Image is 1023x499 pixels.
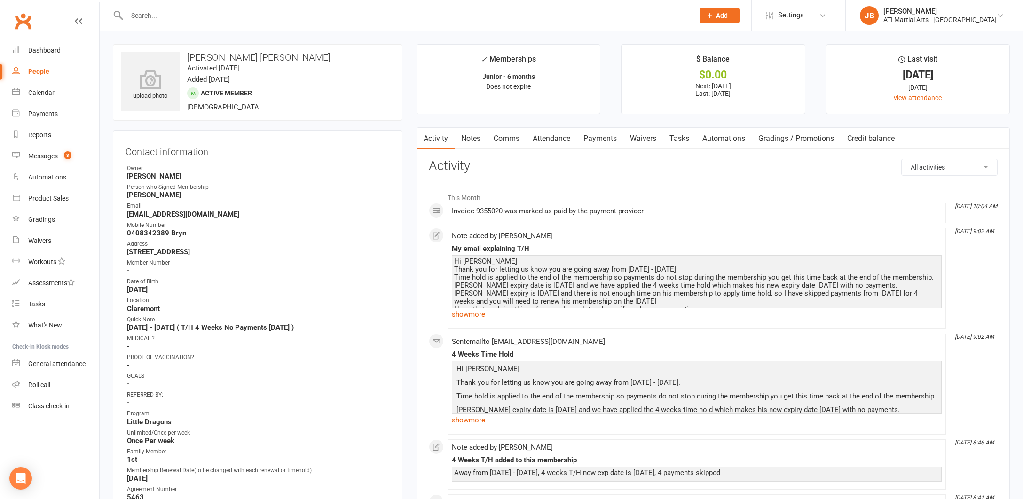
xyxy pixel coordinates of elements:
[127,342,390,351] strong: -
[28,131,51,139] div: Reports
[12,103,99,125] a: Payments
[526,128,577,149] a: Attendance
[12,146,99,167] a: Messages 3
[955,439,994,446] i: [DATE] 8:46 AM
[127,304,390,313] strong: Claremont
[12,82,99,103] a: Calendar
[12,374,99,396] a: Roll call
[127,474,390,483] strong: [DATE]
[452,337,605,346] span: Sent email to [EMAIL_ADDRESS][DOMAIN_NAME]
[12,396,99,417] a: Class kiosk mode
[28,89,55,96] div: Calendar
[28,402,70,410] div: Class check-in
[12,353,99,374] a: General attendance kiosk mode
[127,334,390,343] div: MEDICAL ?
[11,9,35,33] a: Clubworx
[127,296,390,305] div: Location
[127,248,390,256] strong: [STREET_ADDRESS]
[12,294,99,315] a: Tasks
[28,381,50,389] div: Roll call
[454,469,939,477] div: Away from [DATE] - [DATE], 4 weeks T/H new exp date is [DATE], 4 payments skipped
[28,216,55,223] div: Gradings
[187,64,240,72] time: Activated [DATE]
[12,40,99,61] a: Dashboard
[28,110,58,117] div: Payments
[883,16,997,24] div: ATI Martial Arts - [GEOGRAPHIC_DATA]
[187,103,261,111] span: [DEMOGRAPHIC_DATA]
[700,8,740,23] button: Add
[482,73,535,80] strong: Junior - 6 months
[481,53,536,70] div: Memberships
[454,363,939,377] p: Hi [PERSON_NAME]
[201,89,252,97] span: Active member
[486,83,531,90] span: Does not expire
[12,125,99,146] a: Reports
[127,429,390,437] div: Unlimited/Once per week
[955,228,994,234] i: [DATE] 9:02 AM
[127,447,390,456] div: Family Member
[28,173,66,181] div: Automations
[429,159,998,173] h3: Activity
[696,128,752,149] a: Automations
[127,183,390,192] div: Person who Signed Membership
[127,380,390,388] strong: -
[28,68,49,75] div: People
[127,372,390,381] div: GOALS
[28,321,62,329] div: What's New
[64,151,71,159] span: 3
[835,82,1001,93] div: [DATE]
[124,9,687,22] input: Search...
[127,409,390,418] div: Program
[127,437,390,445] strong: Once Per week
[454,390,939,404] p: Time hold is applied to the end of the membership so payments do not stop during the membership y...
[454,257,939,329] div: Hi [PERSON_NAME] Thank you for letting us know you are going away from [DATE] - [DATE]. Time hold...
[127,466,390,475] div: Membership Renewal Date(to be changed with each renewal or timehold)
[127,315,390,324] div: Quick Note
[452,456,942,464] div: 4 Weeks T/H added to this membership
[127,202,390,211] div: Email
[955,334,994,340] i: [DATE] 9:02 AM
[121,52,394,62] h3: [PERSON_NAME] [PERSON_NAME]
[127,485,390,494] div: Agreement Number
[452,308,942,321] a: show more
[835,70,1001,80] div: [DATE]
[28,258,56,265] div: Workouts
[12,315,99,336] a: What's New
[696,53,730,70] div: $ Balance
[121,70,180,101] div: upload photo
[127,455,390,464] strong: 1st
[955,203,997,210] i: [DATE] 10:04 AM
[126,143,390,157] h3: Contact information
[752,128,841,149] a: Gradings / Promotions
[417,128,455,149] a: Activity
[127,398,390,407] strong: -
[894,94,942,101] a: view attendance
[12,61,99,82] a: People
[127,353,390,362] div: PROOF OF VACCINATION?
[481,55,487,64] i: ✓
[127,390,390,399] div: REFERRED BY:
[454,404,939,418] p: [PERSON_NAME] expiry date is [DATE] and we have applied the 4 weeks time hold which makes his new...
[452,351,942,359] div: 4 Weeks Time Hold
[778,5,804,26] span: Settings
[452,413,942,427] a: show more
[127,191,390,199] strong: [PERSON_NAME]
[12,251,99,273] a: Workouts
[716,12,728,19] span: Add
[455,128,487,149] a: Notes
[12,230,99,251] a: Waivers
[28,152,58,160] div: Messages
[883,7,997,16] div: [PERSON_NAME]
[452,245,942,253] div: My email explaining T/H
[487,128,526,149] a: Comms
[127,266,390,275] strong: -
[127,229,390,237] strong: 0408342389 Bryn
[127,277,390,286] div: Date of Birth
[630,82,796,97] p: Next: [DATE] Last: [DATE]
[28,237,51,244] div: Waivers
[127,361,390,369] strong: -
[841,128,901,149] a: Credit balance
[127,323,390,332] strong: [DATE] - [DATE] ( T/H 4 Weeks No Payments [DATE] )
[28,279,75,287] div: Assessments
[12,209,99,230] a: Gradings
